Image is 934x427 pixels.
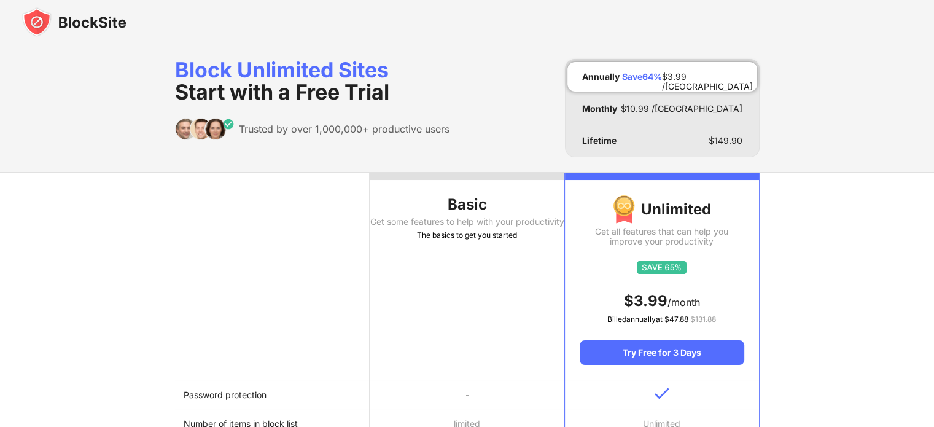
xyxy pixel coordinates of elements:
span: $ 3.99 [624,292,667,310]
div: The basics to get you started [370,229,564,241]
span: $ 131.88 [690,315,716,324]
img: blocksite-icon-black.svg [22,7,126,37]
div: Annually [582,72,620,82]
td: - [370,380,564,409]
div: $ 3.99 /[GEOGRAPHIC_DATA] [662,72,753,82]
div: Save 64 % [622,72,662,82]
img: save65.svg [637,261,687,274]
img: img-premium-medal [613,195,635,224]
div: Trusted by over 1,000,000+ productive users [239,123,449,135]
img: v-blue.svg [655,388,669,399]
div: $ 149.90 [709,136,742,146]
img: trusted-by.svg [175,118,235,140]
div: Try Free for 3 Days [580,340,744,365]
span: Start with a Free Trial [175,79,389,104]
td: Password protection [175,380,370,409]
div: Block Unlimited Sites [175,59,449,103]
div: $ 10.99 /[GEOGRAPHIC_DATA] [621,104,742,114]
div: Get all features that can help you improve your productivity [580,227,744,246]
div: Unlimited [580,195,744,224]
div: Get some features to help with your productivity [370,217,564,227]
div: Billed annually at $ 47.88 [580,313,744,326]
div: Lifetime [582,136,617,146]
div: Monthly [582,104,617,114]
div: /month [580,291,744,311]
div: Basic [370,195,564,214]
